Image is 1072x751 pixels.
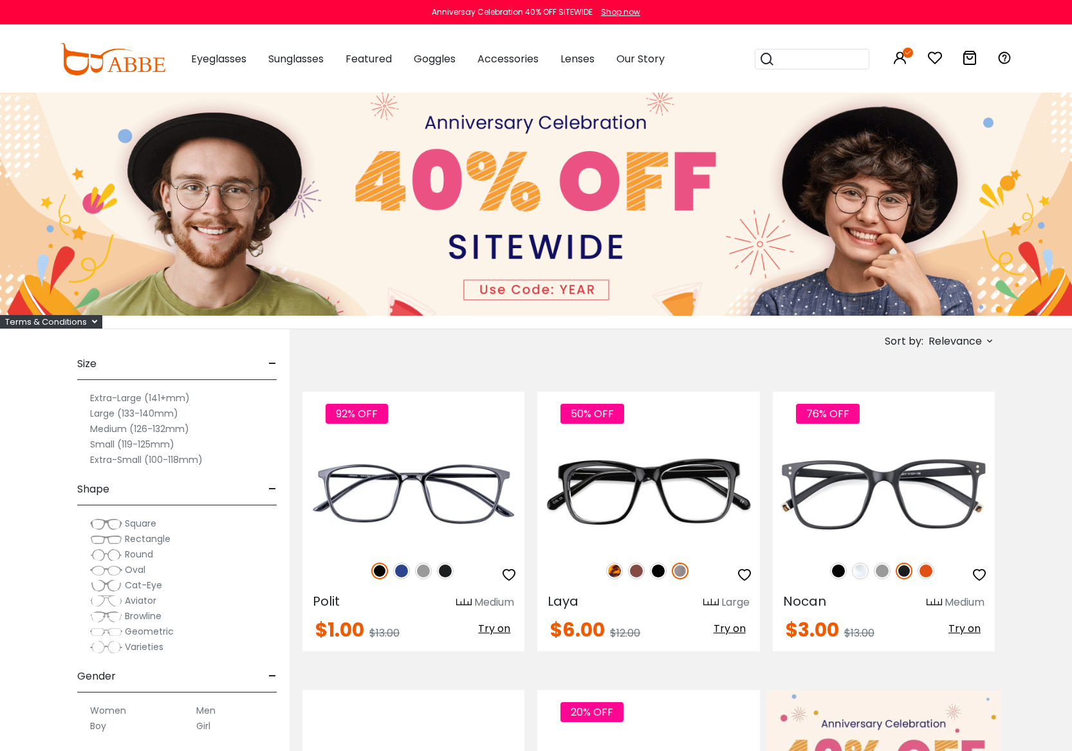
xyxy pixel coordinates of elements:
[90,579,122,592] img: Cat-Eye.png
[90,452,203,467] label: Extra-Small (100-118mm)
[672,563,688,579] img: Gun
[896,563,912,579] img: Matte Black
[125,517,156,530] span: Square
[610,626,640,640] span: $12.00
[703,598,719,608] img: size ruler
[90,640,122,654] img: Varieties.png
[313,592,340,610] span: Polit
[415,563,432,579] img: Gray
[90,564,122,577] img: Oval.png
[125,640,163,653] span: Varieties
[268,474,277,505] span: -
[90,548,122,561] img: Round.png
[77,474,109,505] span: Shape
[90,533,122,546] img: Rectangle.png
[796,404,860,424] span: 76% OFF
[125,610,162,622] span: Browline
[90,518,122,530] img: Square.png
[478,621,510,636] span: Try on
[90,421,189,437] label: Medium (126-132mm)
[601,6,640,18] div: Shop now
[414,51,456,66] span: Goggles
[560,51,595,66] span: Lenses
[927,598,942,608] img: size ruler
[125,579,162,592] span: Cat-Eye
[714,621,746,636] span: Try on
[929,330,982,353] span: Relevance
[616,51,665,66] span: Our Story
[125,532,171,545] span: Rectangle
[595,6,640,17] a: Shop now
[628,563,645,579] img: Brown
[474,620,514,637] button: Try on
[432,6,593,18] div: Anniversay Celebration 40% OFF SITEWIDE
[548,592,578,610] span: Laya
[786,616,839,644] span: $3.00
[268,51,324,66] span: Sunglasses
[885,334,923,348] span: Sort by:
[90,718,106,734] label: Boy
[346,51,392,66] span: Featured
[560,702,624,722] span: 20% OFF
[710,620,750,637] button: Try on
[90,703,126,718] label: Women
[90,610,122,623] img: Browline.png
[315,616,364,644] span: $1.00
[268,348,277,379] span: -
[191,51,246,66] span: Eyeglasses
[77,348,97,379] span: Size
[437,563,454,579] img: Matte Black
[948,621,981,636] span: Try on
[60,43,165,75] img: abbeglasses.com
[560,404,624,424] span: 50% OFF
[125,548,153,561] span: Round
[196,703,216,718] label: Men
[474,595,514,610] div: Medium
[90,406,178,421] label: Large (133-140mm)
[268,661,277,692] span: -
[393,563,410,579] img: Blue
[90,437,174,452] label: Small (119-125mm)
[945,620,984,637] button: Try on
[852,563,869,579] img: Clear
[456,598,472,608] img: size ruler
[90,390,190,406] label: Extra-Large (141+mm)
[477,51,539,66] span: Accessories
[90,595,122,608] img: Aviator.png
[773,438,995,549] img: Matte-black Nocan - TR ,Universal Bridge Fit
[844,626,874,640] span: $13.00
[918,563,934,579] img: Orange
[650,563,667,579] img: Black
[125,563,145,576] span: Oval
[77,661,116,692] span: Gender
[125,594,156,607] span: Aviator
[945,595,984,610] div: Medium
[90,626,122,638] img: Geometric.png
[326,404,388,424] span: 92% OFF
[369,626,400,640] span: $13.00
[783,592,826,610] span: Nocan
[371,563,388,579] img: Black
[302,438,524,549] img: Black Polit - TR ,Universal Bridge Fit
[830,563,847,579] img: Black
[196,718,210,734] label: Girl
[125,625,174,638] span: Geometric
[606,563,623,579] img: Leopard
[550,616,605,644] span: $6.00
[537,438,759,549] img: Gun Laya - Plastic ,Universal Bridge Fit
[874,563,891,579] img: Gray
[721,595,750,610] div: Large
